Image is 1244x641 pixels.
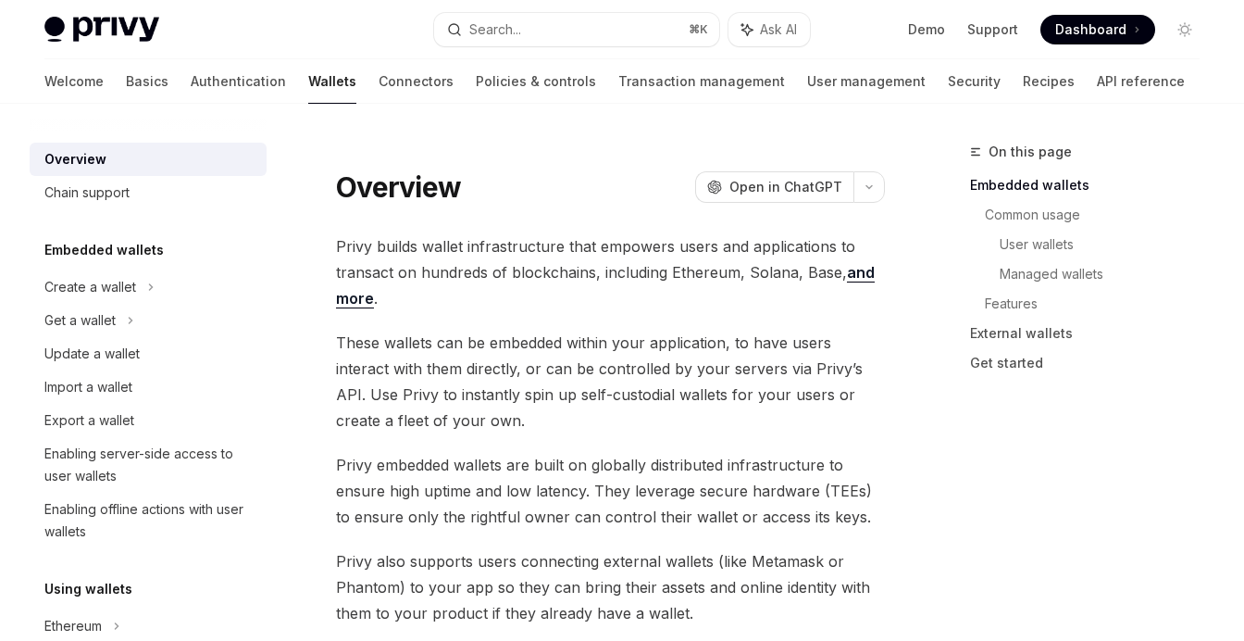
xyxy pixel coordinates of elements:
span: Dashboard [1055,20,1126,39]
button: Open in ChatGPT [695,171,853,203]
span: Privy embedded wallets are built on globally distributed infrastructure to ensure high uptime and... [336,452,885,530]
span: These wallets can be embedded within your application, to have users interact with them directly,... [336,330,885,434]
span: Privy builds wallet infrastructure that empowers users and applications to transact on hundreds o... [336,233,885,311]
button: Search...⌘K [434,13,718,46]
h5: Embedded wallets [44,239,164,261]
div: Chain support [44,182,130,204]
span: Privy also supports users connecting external wallets (like Metamask or Phantom) to your app so t... [336,548,885,626]
a: Embedded wallets [970,170,1214,200]
div: Enabling server-side access to user wallets [44,443,255,487]
div: Overview [44,148,106,170]
a: Import a wallet [30,371,267,404]
a: Demo [908,20,945,39]
a: Chain support [30,176,267,209]
div: Import a wallet [44,376,132,398]
a: Dashboard [1040,15,1155,44]
a: Basics [126,59,168,104]
a: User management [807,59,926,104]
div: Export a wallet [44,409,134,432]
button: Ask AI [728,13,810,46]
a: Recipes [1023,59,1075,104]
span: Ask AI [760,20,797,39]
a: API reference [1097,59,1185,104]
div: Create a wallet [44,276,136,298]
img: light logo [44,17,159,43]
a: Welcome [44,59,104,104]
a: Common usage [985,200,1214,230]
a: Authentication [191,59,286,104]
span: On this page [989,141,1072,163]
a: Wallets [308,59,356,104]
a: Features [985,289,1214,319]
h5: Using wallets [44,578,132,600]
a: Enabling offline actions with user wallets [30,493,267,548]
a: Export a wallet [30,404,267,437]
div: Get a wallet [44,309,116,332]
span: Open in ChatGPT [729,178,842,196]
h1: Overview [336,170,461,204]
a: Update a wallet [30,337,267,371]
a: Policies & controls [476,59,596,104]
a: External wallets [970,319,1214,348]
a: Managed wallets [1000,259,1214,289]
div: Update a wallet [44,343,140,365]
a: Connectors [379,59,454,104]
a: Security [948,59,1001,104]
button: Toggle dark mode [1170,15,1200,44]
a: Transaction management [618,59,785,104]
a: Enabling server-side access to user wallets [30,437,267,493]
span: ⌘ K [689,22,708,37]
a: Get started [970,348,1214,378]
div: Search... [469,19,521,41]
div: Ethereum [44,615,102,637]
a: Overview [30,143,267,176]
a: Support [967,20,1018,39]
a: User wallets [1000,230,1214,259]
div: Enabling offline actions with user wallets [44,498,255,543]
